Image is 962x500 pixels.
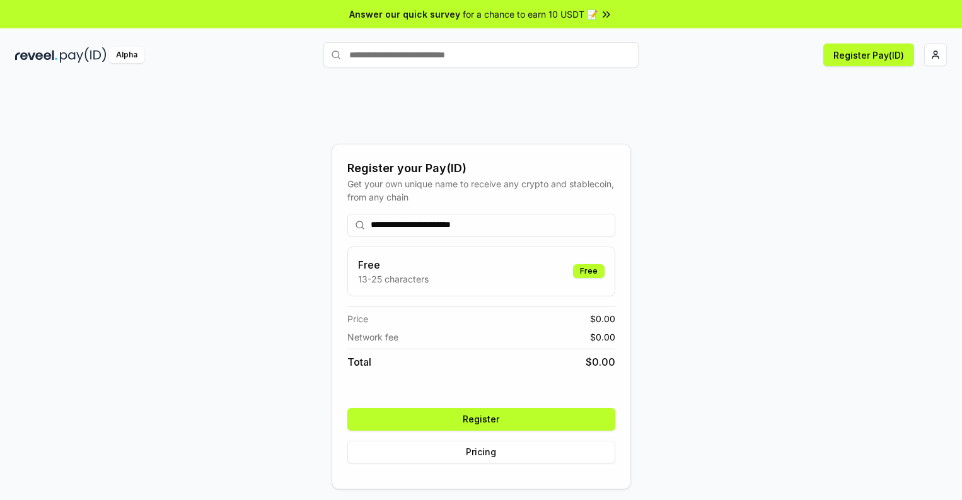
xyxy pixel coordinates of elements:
[347,177,615,204] div: Get your own unique name to receive any crypto and stablecoin, from any chain
[358,257,429,272] h3: Free
[590,312,615,325] span: $ 0.00
[586,354,615,369] span: $ 0.00
[347,354,371,369] span: Total
[347,441,615,463] button: Pricing
[347,330,398,344] span: Network fee
[347,160,615,177] div: Register your Pay(ID)
[347,408,615,431] button: Register
[347,312,368,325] span: Price
[15,47,57,63] img: reveel_dark
[463,8,598,21] span: for a chance to earn 10 USDT 📝
[573,264,605,278] div: Free
[349,8,460,21] span: Answer our quick survey
[60,47,107,63] img: pay_id
[823,44,914,66] button: Register Pay(ID)
[358,272,429,286] p: 13-25 characters
[590,330,615,344] span: $ 0.00
[109,47,144,63] div: Alpha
